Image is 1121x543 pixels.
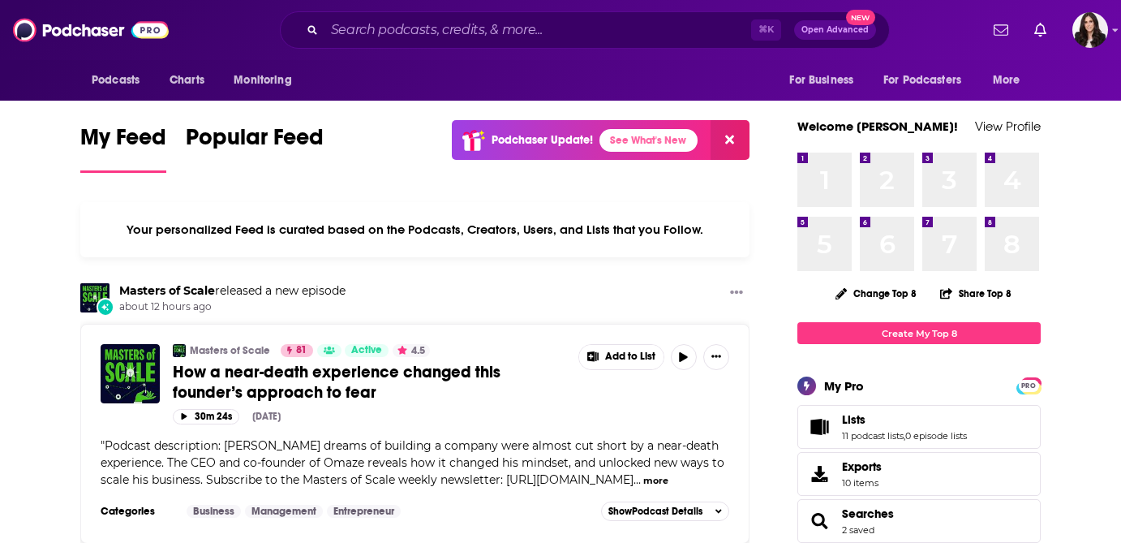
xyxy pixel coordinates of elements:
[186,123,324,173] a: Popular Feed
[751,19,781,41] span: ⌘ K
[173,362,567,403] a: How a near-death experience changed this founder’s approach to fear
[797,452,1041,496] a: Exports
[101,505,174,518] h3: Categories
[119,300,346,314] span: about 12 hours ago
[173,409,239,424] button: 30m 24s
[601,502,729,521] button: ShowPodcast Details
[296,343,307,359] span: 81
[119,283,215,298] a: Masters of Scale
[579,345,664,369] button: Show More Button
[842,459,882,474] span: Exports
[608,506,702,517] span: Show Podcast Details
[281,344,313,357] a: 81
[842,430,904,442] a: 11 podcast lists
[1019,379,1038,391] a: PRO
[101,438,724,487] span: Podcast description: [PERSON_NAME] dreams of building a company were almost cut short by a near-d...
[842,506,894,521] a: Searches
[1072,12,1108,48] button: Show profile menu
[222,65,312,96] button: open menu
[245,505,323,518] a: Management
[13,15,169,45] img: Podchaser - Follow, Share and Rate Podcasts
[842,477,882,489] span: 10 items
[280,11,890,49] div: Search podcasts, credits, & more...
[80,65,161,96] button: open menu
[803,416,835,438] a: Lists
[324,17,751,43] input: Search podcasts, credits, & more...
[159,65,214,96] a: Charts
[643,474,668,488] button: more
[797,322,1041,344] a: Create My Top 8
[119,283,346,299] h3: released a new episode
[351,343,382,359] span: Active
[987,16,1015,44] a: Show notifications dropdown
[92,69,140,92] span: Podcasts
[873,65,985,96] button: open menu
[252,411,281,422] div: [DATE]
[883,69,961,92] span: For Podcasters
[170,69,204,92] span: Charts
[789,69,853,92] span: For Business
[993,69,1020,92] span: More
[1019,380,1038,392] span: PRO
[80,123,166,173] a: My Feed
[724,283,749,304] button: Show More Button
[634,472,641,487] span: ...
[187,505,241,518] a: Business
[190,344,270,357] a: Masters of Scale
[599,129,698,152] a: See What's New
[904,430,905,442] span: ,
[797,499,1041,543] span: Searches
[826,283,926,304] button: Change Top 8
[1072,12,1108,48] span: Logged in as RebeccaShapiro
[939,278,1012,309] button: Share Top 8
[173,362,500,403] span: How a near-death experience changed this founder’s approach to fear
[778,65,874,96] button: open menu
[80,202,749,257] div: Your personalized Feed is curated based on the Podcasts, Creators, Users, and Lists that you Follow.
[842,412,967,427] a: Lists
[492,133,593,147] p: Podchaser Update!
[80,123,166,161] span: My Feed
[703,344,729,370] button: Show More Button
[101,344,160,403] img: How a near-death experience changed this founder’s approach to fear
[905,430,967,442] a: 0 episode lists
[797,405,1041,449] span: Lists
[1028,16,1053,44] a: Show notifications dropdown
[846,10,875,25] span: New
[393,344,430,357] button: 4.5
[803,463,835,485] span: Exports
[1072,12,1108,48] img: User Profile
[981,65,1041,96] button: open menu
[803,510,835,532] a: Searches
[801,26,869,34] span: Open Advanced
[842,524,874,536] a: 2 saved
[824,378,864,394] div: My Pro
[975,119,1041,134] a: View Profile
[345,344,389,357] a: Active
[97,298,114,316] div: New Episode
[234,69,291,92] span: Monitoring
[186,123,324,161] span: Popular Feed
[794,20,876,40] button: Open AdvancedNew
[80,283,110,312] img: Masters of Scale
[605,351,655,363] span: Add to List
[327,505,401,518] a: Entrepreneur
[797,119,958,134] a: Welcome [PERSON_NAME]!
[842,412,865,427] span: Lists
[173,344,186,357] img: Masters of Scale
[101,438,724,487] span: "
